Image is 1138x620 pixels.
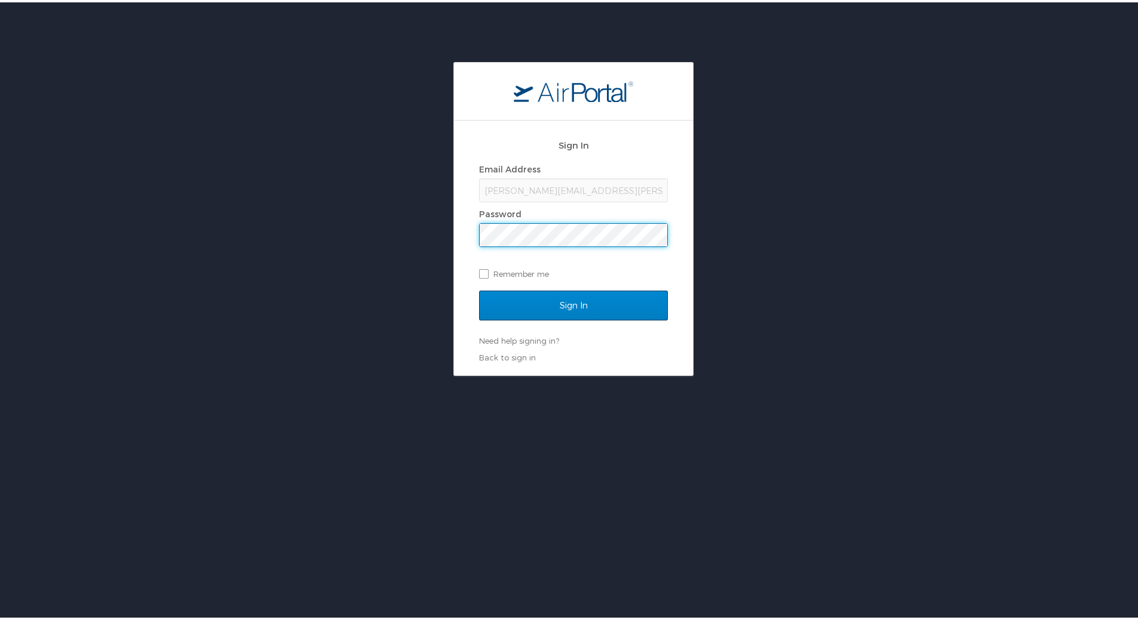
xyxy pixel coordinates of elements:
label: Email Address [479,162,541,172]
input: Sign In [479,288,668,318]
img: logo [514,78,633,100]
label: Password [479,206,522,217]
a: Back to sign in [479,350,536,360]
h2: Sign In [479,136,668,150]
a: Need help signing in? [479,334,559,343]
label: Remember me [479,263,668,280]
